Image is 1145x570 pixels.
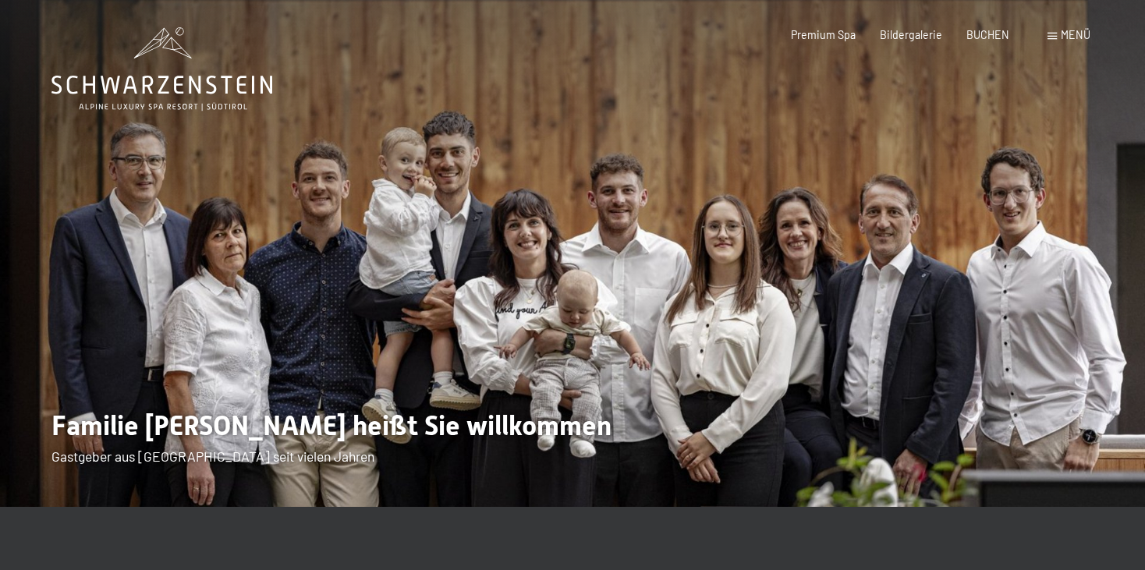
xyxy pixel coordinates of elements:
span: Familie [PERSON_NAME] heißt Sie willkommen [51,409,611,441]
a: Bildergalerie [880,28,942,41]
span: Gastgeber aus [GEOGRAPHIC_DATA] seit vielen Jahren [51,448,374,465]
span: Menü [1061,28,1090,41]
a: BUCHEN [966,28,1009,41]
a: Premium Spa [791,28,856,41]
